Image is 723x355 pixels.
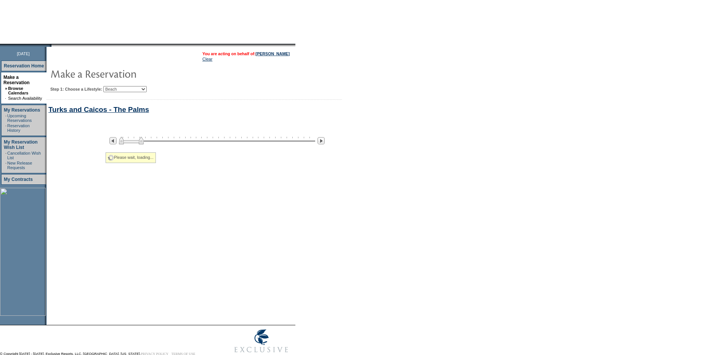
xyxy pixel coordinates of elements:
[4,107,40,113] a: My Reservations
[5,151,6,160] td: ·
[7,123,30,133] a: Reservation History
[51,44,52,47] img: blank.gif
[7,151,41,160] a: Cancellation Wish List
[7,161,32,170] a: New Release Requests
[5,161,6,170] td: ·
[4,139,38,150] a: My Reservation Wish List
[8,96,42,101] a: Search Availability
[48,106,149,114] a: Turks and Caicos - The Palms
[50,87,102,91] b: Step 1: Choose a Lifestyle:
[317,137,325,144] img: Next
[7,114,32,123] a: Upcoming Reservations
[3,75,30,85] a: Make a Reservation
[8,86,28,95] a: Browse Calendars
[4,177,33,182] a: My Contracts
[5,96,7,101] td: ·
[109,137,117,144] img: Previous
[106,152,156,163] div: Please wait, loading...
[5,86,7,91] b: »
[202,57,212,61] a: Clear
[49,44,51,47] img: promoShadowLeftCorner.gif
[5,123,6,133] td: ·
[4,63,44,69] a: Reservation Home
[108,155,114,161] img: spinner2.gif
[5,114,6,123] td: ·
[50,66,203,81] img: pgTtlMakeReservation.gif
[17,51,30,56] span: [DATE]
[256,51,290,56] a: [PERSON_NAME]
[202,51,290,56] span: You are acting on behalf of:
